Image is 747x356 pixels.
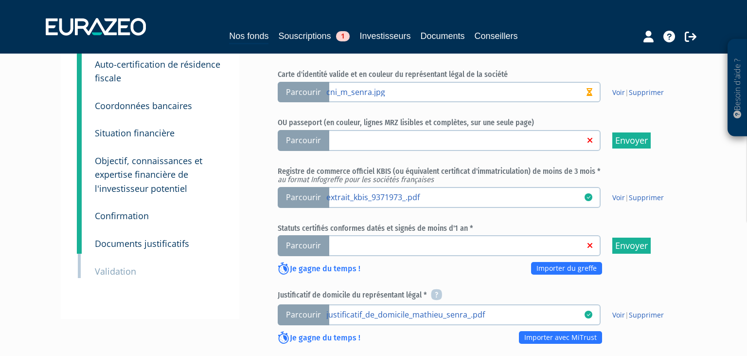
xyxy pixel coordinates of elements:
a: 2 [77,44,82,90]
h6: Registre de commerce officiel KBIS (ou équivalent certificat d'immatriculation) de moins de 3 mois * [278,167,681,184]
small: Coordonnées bancaires [95,100,192,112]
a: 3 [77,86,82,116]
small: Objectif, connaissances et expertise financière de l'investisseur potentiel [95,155,202,194]
h6: Carte d'identité valide et en couleur du représentant légal de la société [278,70,681,79]
span: Parcourir [278,235,329,256]
input: Envoyer [612,238,651,254]
a: 6 [77,196,82,226]
a: Supprimer [629,88,664,97]
a: Conseillers [475,29,518,43]
span: | [612,310,664,320]
a: Supprimer [629,193,664,202]
a: Souscriptions1 [278,29,350,43]
a: Voir [612,88,625,97]
small: Confirmation [95,210,149,222]
small: Documents justificatifs [95,238,189,249]
i: 14/08/2025 13:38 [585,311,592,319]
small: Validation [95,265,136,277]
span: Parcourir [278,130,329,151]
a: Supprimer [629,310,664,319]
span: | [612,193,664,203]
a: Voir [612,193,625,202]
img: 1732889491-logotype_eurazeo_blanc_rvb.png [46,18,146,36]
span: 1 [336,31,350,41]
a: cni_m_senra.jpg [326,87,585,96]
a: extrait_kbis_9371973_.pdf [326,192,585,202]
a: Documents [421,29,465,43]
i: 14/08/2025 13:38 [585,193,592,201]
small: Auto-certification de résidence fiscale [95,58,220,84]
p: Je gagne du temps ! [278,332,360,345]
a: 5 [77,141,82,202]
a: Importer du greffe [531,262,602,275]
span: Parcourir [278,304,329,325]
a: Voir [612,310,625,319]
span: | [612,88,664,97]
h6: Justificatif de domicile du représentant légal * [278,290,681,301]
small: Situation financière [95,127,175,139]
a: Importer avec MiTrust [519,331,602,344]
a: Nos fonds [229,29,268,44]
span: Parcourir [278,82,329,103]
em: au format Infogreffe pour les sociétés françaises [278,175,434,184]
h6: OU passeport (en couleur, lignes MRZ lisibles et complètes, sur une seule page) [278,118,681,127]
h6: Statuts certifiés conformes datés et signés de moins d'1 an * [278,224,681,233]
span: Parcourir [278,187,329,208]
input: Envoyer [612,132,651,149]
a: 4 [77,113,82,143]
p: Besoin d'aide ? [732,44,743,132]
a: 7 [77,224,82,254]
a: justificatif_de_domicile_mathieu_senra_.pdf [326,309,585,319]
p: Je gagne du temps ! [278,263,360,276]
a: Investisseurs [359,29,410,43]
